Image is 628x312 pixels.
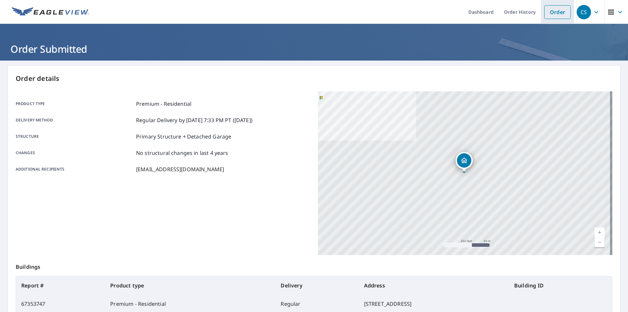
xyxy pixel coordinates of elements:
[136,133,231,140] p: Primary Structure + Detached Garage
[16,149,133,157] p: Changes
[16,133,133,140] p: Structure
[359,276,509,295] th: Address
[136,116,253,124] p: Regular Delivery by [DATE] 7:33 PM PT ([DATE])
[136,149,228,157] p: No structural changes in last 4 years
[595,228,604,237] a: Current Level 17, Zoom In
[595,237,604,247] a: Current Level 17, Zoom Out
[16,100,133,108] p: Product type
[544,5,571,19] a: Order
[16,165,133,173] p: Additional recipients
[12,7,89,17] img: EV Logo
[136,100,191,108] p: Premium - Residential
[456,152,473,172] div: Dropped pin, building 1, Residential property, 1638 Fallbrook Rd Toledo, OH 43614
[509,276,612,295] th: Building ID
[16,255,612,276] p: Buildings
[16,116,133,124] p: Delivery method
[577,5,591,19] div: CS
[275,276,358,295] th: Delivery
[8,42,620,56] h1: Order Submitted
[105,276,275,295] th: Product type
[16,276,105,295] th: Report #
[136,165,224,173] p: [EMAIL_ADDRESS][DOMAIN_NAME]
[16,74,612,83] p: Order details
